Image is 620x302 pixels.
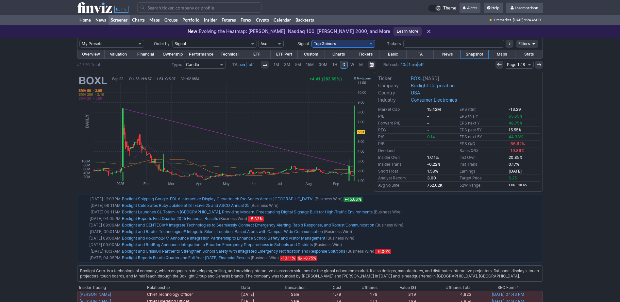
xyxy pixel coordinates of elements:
[240,62,245,67] a: on
[254,15,271,25] a: Crypto
[509,141,525,146] span: -66.62%
[188,28,199,34] span: New:
[79,196,121,202] td: [DATE] 12:03PM
[145,284,239,291] th: Relationship
[427,134,435,139] span: 0.14
[427,183,443,188] b: 752.02K
[411,75,423,81] a: BOXL
[343,291,380,298] td: 178
[251,255,279,260] span: (Business Wire)
[458,134,507,141] td: EPS next 5Y
[461,50,488,59] a: Snapshot
[261,61,269,69] button: Interval
[377,106,426,113] td: Market Cap
[77,265,543,282] div: Boxlight Corp. is a technological company, which engages in developing, selling, and providing in...
[377,82,410,89] td: Company
[458,168,507,175] td: Earnings
[77,50,105,59] a: Overview
[219,15,238,25] a: Futures
[343,62,345,67] span: D
[122,242,313,247] a: Boxlight and RedBag Announce Integration to Broaden Emergency Preparedness in Schools and Districts
[368,61,376,69] button: Range
[314,242,342,247] span: (Business Wire)
[340,61,348,69] a: D
[250,203,278,208] span: (Business Wire)
[492,292,524,297] a: [DATE] 04:43 PM
[418,291,474,298] td: 4,822
[383,61,424,68] span: | |
[105,50,132,59] a: Valuation
[77,15,93,25] a: Home
[387,41,401,46] span: Tickers
[79,202,121,209] td: [DATE] 09:11AM
[132,50,159,59] a: Financial
[513,15,542,25] span: [DATE] 9:24 AM ET
[427,176,436,180] b: 3.00
[509,169,522,174] b: [DATE]
[180,15,202,25] a: Portfolio
[297,256,317,261] span: Mar 31, 2025
[122,203,249,208] a: Boxlight Celebrates Ruby Jubilee at ISTELive 25 and ASCD Annual 25
[130,15,147,25] a: Charts
[232,62,239,67] b: TA:
[122,255,250,260] a: Boxlight Reports Fourth Quarter and Full Year [DATE] Financial Results
[458,120,507,127] td: EPS next Y
[394,27,422,36] a: Learn More
[239,291,271,298] td: [DATE]
[427,148,429,153] b: -
[407,50,434,59] a: TA
[509,183,527,187] small: 1.06 - 10.65
[377,127,426,134] td: PEG
[297,41,309,46] span: Signal
[188,28,390,35] p: Evolving the Heatmap: [PERSON_NAME], Nasdaq 100, [PERSON_NAME] 2000, and More
[122,210,373,214] a: Boxlight Launches CL Totem in [GEOGRAPHIC_DATA], Providing Modern, Freestanding Digital Signage B...
[458,175,507,182] td: Target Price
[377,175,426,182] td: Analyst Recom
[377,168,426,175] td: Short Float
[458,127,507,134] td: EPS past 5Y
[428,5,456,12] a: Theme
[458,141,507,147] td: EPS Q/Q
[377,89,410,96] td: Country
[427,114,429,119] b: -
[383,62,400,67] b: Refresh:
[409,62,417,67] a: 1min
[79,228,121,235] td: [DATE] 09:01AM
[411,90,420,95] b: USA
[411,97,457,103] a: Consumer Electronics
[79,209,121,215] td: [DATE] 09:11AM
[246,62,247,67] span: |
[79,248,121,255] td: [DATE] 10:37AM
[93,15,109,25] a: News
[154,41,170,46] span: Order by
[516,40,538,48] a: Filters
[271,50,298,59] a: ETF Perf
[509,107,521,112] b: -13.29
[379,50,407,59] a: Basic
[427,127,429,132] b: -
[377,120,426,127] td: Forward P/E
[515,50,543,59] a: Stats
[375,223,403,227] span: (Business Wire)
[427,162,441,167] b: -0.22%
[418,62,424,67] a: off
[147,15,162,25] a: Maps
[458,113,507,120] td: EPS this Y
[359,62,363,67] span: M
[79,235,121,242] td: [DATE] 09:00AM
[324,229,352,234] span: (Business Wire)
[122,223,374,227] a: Boxlight and CENTEGIX® Integrate Technologies to Seamlessly Connect Emergency Alerting, Rapid Res...
[458,161,507,168] td: Inst Trans
[427,107,441,112] b: 15.42M
[515,5,538,10] span: Lraemorrison
[509,162,519,167] b: 0.17%
[202,15,219,25] a: Insider
[427,141,429,146] b: -
[295,62,301,67] span: 5M
[319,284,343,291] th: Cost
[172,62,182,67] b: Type:
[427,169,438,174] b: 1.53%
[122,196,313,201] a: Boxlight Shipping Google-EDLA Interactive Display Clevertouch Pro Series Across [GEOGRAPHIC_DATA]
[239,284,271,291] th: Date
